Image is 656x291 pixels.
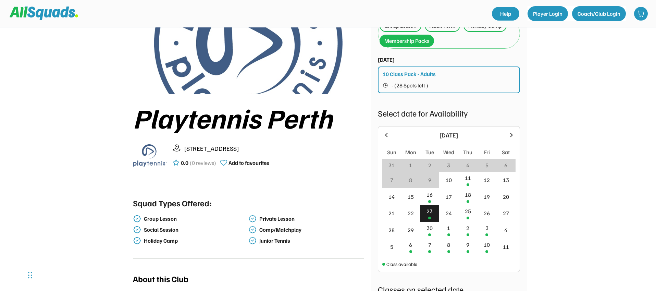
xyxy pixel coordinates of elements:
div: 12 [484,176,490,184]
div: 15 [408,193,414,201]
div: 19 [484,193,490,201]
div: Add to favourites [228,159,269,167]
button: Coach/Club Login [572,6,626,21]
a: Help [492,7,519,21]
div: Thu [463,148,472,156]
div: 26 [484,209,490,217]
div: Sun [387,148,396,156]
div: 10 [446,176,452,184]
div: 1 [447,224,450,232]
div: Holiday Camp [144,238,247,244]
div: (0 reviews) [190,159,216,167]
img: shopping-cart-01%20%281%29.svg [638,10,644,17]
div: About this Club [133,272,188,285]
div: 29 [408,226,414,234]
img: check-verified-01.svg [133,215,141,223]
div: 14 [388,193,395,201]
div: 20 [503,193,509,201]
img: check-verified-01.svg [133,237,141,245]
div: 9 [466,241,469,249]
div: Playtennis Perth [133,102,364,133]
div: Junior Tennis [259,238,363,244]
img: check-verified-01.svg [248,226,257,234]
div: 8 [447,241,450,249]
div: Mon [405,148,416,156]
div: 0.0 [181,159,188,167]
img: check-verified-01.svg [248,237,257,245]
img: playtennis%20blue%20logo%201.png [133,138,167,172]
div: 2 [466,224,469,232]
div: 17 [446,193,452,201]
div: 11 [465,174,471,182]
span: - (28 Spots left ) [392,83,428,88]
div: Private Lesson [259,216,363,222]
div: 18 [465,191,471,199]
div: 5 [390,243,393,251]
button: - (28 Spots left ) [383,81,516,90]
div: Wed [443,148,454,156]
div: 9 [428,176,431,184]
div: 7 [390,176,393,184]
div: 22 [408,209,414,217]
div: 16 [426,191,433,199]
div: Social Session [144,227,247,233]
div: Comp/Matchplay [259,227,363,233]
img: check-verified-01.svg [248,215,257,223]
div: Tue [425,148,434,156]
div: 11 [503,243,509,251]
div: 4 [466,161,469,169]
div: 3 [485,224,488,232]
div: [STREET_ADDRESS] [184,144,364,153]
div: 30 [426,224,433,232]
div: 4 [504,226,507,234]
div: 21 [388,209,395,217]
div: 23 [426,207,433,215]
div: Fri [484,148,490,156]
div: 13 [503,176,509,184]
div: 7 [428,241,431,249]
div: 25 [465,207,471,215]
div: Group Lesson [144,216,247,222]
div: 5 [485,161,488,169]
div: 8 [409,176,412,184]
div: 1 [409,161,412,169]
div: Sat [502,148,510,156]
div: 24 [446,209,452,217]
div: [DATE] [394,131,504,140]
div: 10 Class Pack - Adults [383,70,436,78]
img: check-verified-01.svg [133,226,141,234]
div: Squad Types Offered: [133,197,212,209]
div: [DATE] [378,56,395,64]
div: 6 [504,161,507,169]
div: 27 [503,209,509,217]
img: Squad%20Logo.svg [10,7,78,20]
button: Player Login [528,6,568,21]
div: 10 [484,241,490,249]
div: 3 [447,161,450,169]
div: 6 [409,241,412,249]
div: Select date for Availability [378,107,520,119]
div: 2 [428,161,431,169]
div: 31 [388,161,395,169]
div: Class available [386,260,417,268]
div: 28 [388,226,395,234]
div: Membership Packs [384,37,429,45]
